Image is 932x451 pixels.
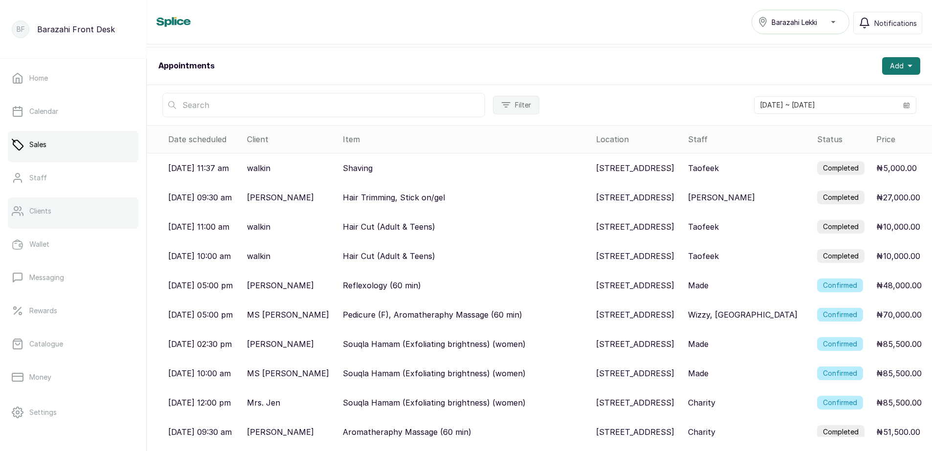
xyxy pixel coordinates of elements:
div: Status [817,133,868,145]
p: Taofeek [688,162,719,174]
label: Completed [817,425,865,439]
p: Aromatheraphy Massage (60 min) [343,426,471,438]
p: [STREET_ADDRESS] [596,309,674,321]
p: Messaging [29,273,64,282]
p: [DATE] 10:00 am [168,367,231,379]
span: Filter [515,100,531,110]
p: MS [PERSON_NAME] [247,367,329,379]
a: Catalogue [8,330,138,358]
p: Clients [29,206,51,216]
p: ₦85,500.00 [876,338,922,350]
button: Notifications [853,12,922,34]
p: Souqla Hamam (Exfoliating brightness) (women) [343,338,526,350]
button: Add [882,57,920,75]
p: Souqla Hamam (Exfoliating brightness) (women) [343,397,526,408]
p: Catalogue [29,339,63,349]
p: [STREET_ADDRESS] [596,338,674,350]
p: BF [17,24,25,34]
p: [DATE] 10:00 am [168,250,231,262]
label: Completed [817,161,865,175]
div: Price [876,133,928,145]
span: Add [890,61,904,71]
a: Calendar [8,98,138,125]
div: Client [247,133,335,145]
p: Reflexology (60 min) [343,279,421,291]
label: Completed [817,220,865,234]
div: Staff [688,133,809,145]
p: [DATE] 11:00 am [168,221,229,233]
p: [DATE] 09:30 am [168,192,232,203]
button: Filter [493,96,539,114]
p: Settings [29,408,57,417]
p: Charity [688,426,715,438]
label: Confirmed [817,279,863,292]
p: ₦10,000.00 [876,221,920,233]
span: Notifications [874,18,917,28]
p: [PERSON_NAME] [247,192,314,203]
p: [DATE] 02:30 pm [168,338,232,350]
p: [STREET_ADDRESS] [596,397,674,408]
span: Barazahi Lekki [772,17,817,27]
h1: Appointments [158,60,215,72]
button: Barazahi Lekki [752,10,849,34]
p: Calendar [29,107,58,116]
p: Charity [688,397,715,408]
p: ₦51,500.00 [876,426,920,438]
p: ₦5,000.00 [876,162,917,174]
svg: calendar [903,102,910,108]
a: Clients [8,197,138,225]
p: [DATE] 05:00 pm [168,309,233,321]
p: Barazahi Front Desk [37,23,115,35]
a: Messaging [8,264,138,291]
a: Wallet [8,231,138,258]
p: [STREET_ADDRESS] [596,221,674,233]
p: Sales [29,140,46,150]
p: [STREET_ADDRESS] [596,279,674,291]
label: Confirmed [817,396,863,409]
p: Taofeek [688,221,719,233]
p: Wizzy, [GEOGRAPHIC_DATA] [688,309,798,321]
p: [DATE] 05:00 pm [168,279,233,291]
label: Confirmed [817,366,863,380]
p: ₦85,500.00 [876,367,922,379]
div: Item [343,133,588,145]
p: [DATE] 12:00 pm [168,397,231,408]
a: Settings [8,399,138,426]
p: ₦85,500.00 [876,397,922,408]
p: [PERSON_NAME] [247,338,314,350]
p: Souqla Hamam (Exfoliating brightness) (women) [343,367,526,379]
p: ₦48,000.00 [876,279,922,291]
p: ₦70,000.00 [876,309,922,321]
p: Wallet [29,239,49,249]
p: walkin [247,162,270,174]
label: Completed [817,249,865,263]
label: Confirmed [817,308,863,322]
p: Taofeek [688,250,719,262]
a: Home [8,64,138,92]
a: Money [8,364,138,391]
p: [PERSON_NAME] [688,192,755,203]
p: [STREET_ADDRESS] [596,250,674,262]
p: Rewards [29,306,57,316]
p: [PERSON_NAME] [247,279,314,291]
p: Hair Trimming, Stick on/gel [343,192,445,203]
p: [STREET_ADDRESS] [596,426,674,438]
p: ₦10,000.00 [876,250,920,262]
p: [DATE] 09:30 am [168,426,232,438]
p: Home [29,73,48,83]
a: Sales [8,131,138,158]
p: Pedicure (F), Aromatheraphy Massage (60 min) [343,309,522,321]
p: Made [688,367,709,379]
input: Select date [754,97,897,113]
p: Made [688,338,709,350]
p: Staff [29,173,47,183]
p: [STREET_ADDRESS] [596,367,674,379]
a: Staff [8,164,138,192]
input: Search [162,93,485,117]
label: Confirmed [817,337,863,351]
p: [DATE] 11:37 am [168,162,229,174]
p: Money [29,372,51,382]
div: Date scheduled [168,133,239,145]
p: ₦27,000.00 [876,192,920,203]
p: [PERSON_NAME] [247,426,314,438]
